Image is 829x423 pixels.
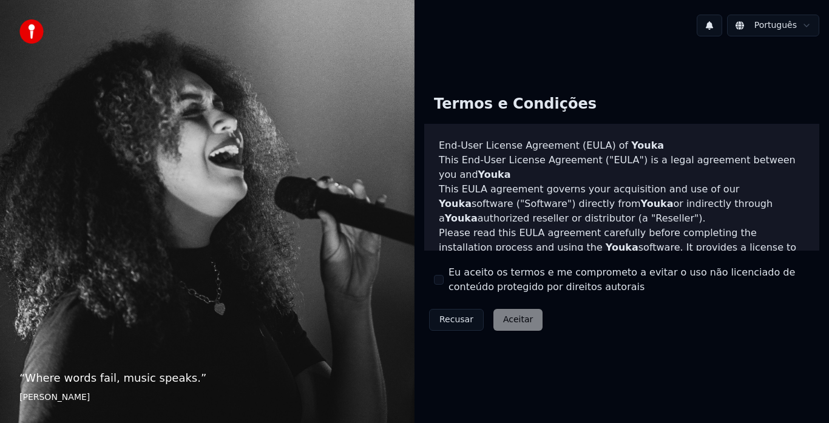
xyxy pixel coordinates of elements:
footer: [PERSON_NAME] [19,391,395,404]
p: Please read this EULA agreement carefully before completing the installation process and using th... [439,226,805,284]
button: Recusar [429,309,484,331]
label: Eu aceito os termos e me comprometo a evitar o uso não licenciado de conteúdo protegido por direi... [448,265,810,294]
p: This EULA agreement governs your acquisition and use of our software ("Software") directly from o... [439,182,805,226]
span: Youka [478,169,511,180]
span: Youka [445,212,478,224]
div: Termos e Condições [424,85,606,124]
p: This End-User License Agreement ("EULA") is a legal agreement between you and [439,153,805,182]
img: youka [19,19,44,44]
span: Youka [439,198,472,209]
span: Youka [641,198,674,209]
h3: End-User License Agreement (EULA) of [439,138,805,153]
span: Youka [631,140,664,151]
p: “ Where words fail, music speaks. ” [19,370,395,387]
span: Youka [606,242,638,253]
